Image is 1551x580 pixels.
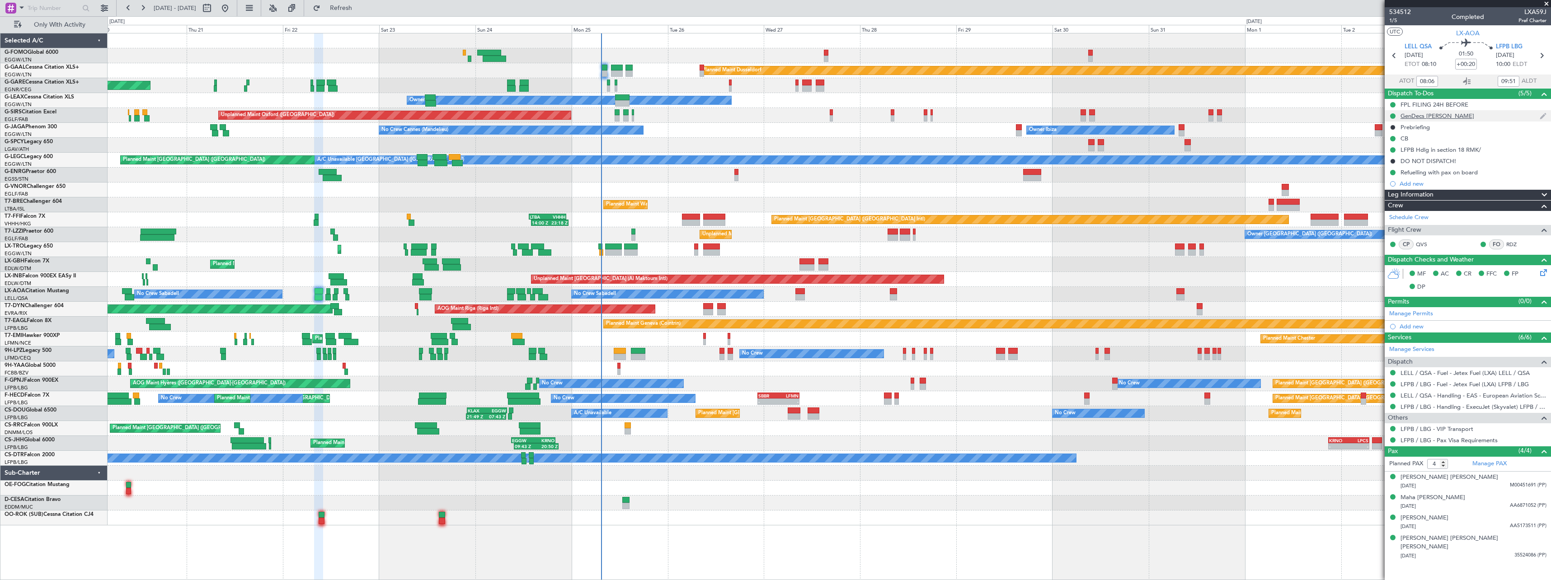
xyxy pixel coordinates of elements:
div: No Crew [1119,377,1140,390]
span: M00451691 (PP) [1510,482,1546,489]
div: FO [1489,239,1504,249]
span: 01:50 [1459,50,1473,59]
div: LPCS [1349,438,1369,443]
div: Planned Maint [GEOGRAPHIC_DATA] ([GEOGRAPHIC_DATA]) [1275,377,1418,390]
a: EGLF/FAB [5,116,28,123]
div: Mon 1 [1245,25,1341,33]
div: Planned Maint Chester [1263,332,1315,346]
button: Only With Activity [10,18,98,32]
div: 07:43 Z [486,414,505,419]
span: G-SPCY [5,139,24,145]
a: CS-JHHGlobal 6000 [5,437,55,443]
a: CS-RRCFalcon 900LX [5,422,58,428]
a: G-SIRSCitation Excel [5,109,56,115]
div: 20:50 Z [536,444,558,449]
div: Planned Maint [GEOGRAPHIC_DATA] ([GEOGRAPHIC_DATA]) [123,153,265,167]
div: AOG Maint Riga (Riga Intl) [437,302,498,316]
div: KRNO [1329,438,1349,443]
span: D-CESA [5,497,24,502]
span: F-GPNJ [5,378,24,383]
div: Unplanned Maint Oxford ([GEOGRAPHIC_DATA]) [221,108,334,122]
span: T7-DYN [5,303,25,309]
div: Refuelling with pax on board [1401,168,1478,176]
div: - [1329,444,1349,449]
div: [PERSON_NAME] [PERSON_NAME] [PERSON_NAME] [1401,534,1546,552]
div: Planned Maint Warsaw ([GEOGRAPHIC_DATA]) [606,198,715,211]
div: No Crew Cannes (Mandelieu) [381,123,448,137]
div: 14:00 Z [532,220,550,225]
span: AC [1441,270,1449,279]
a: LX-GBHFalcon 7X [5,258,49,264]
span: Refresh [322,5,360,11]
a: G-FOMOGlobal 6000 [5,50,58,55]
span: G-LEAX [5,94,24,100]
div: No Crew Sabadell [137,287,179,301]
span: DP [1417,283,1425,292]
span: G-JAGA [5,124,25,130]
div: EGGW [487,408,507,413]
div: - [1349,444,1369,449]
span: G-LEGC [5,154,24,159]
span: G-GARE [5,80,25,85]
a: LFMD/CEQ [5,355,31,361]
div: Wed 27 [764,25,860,33]
a: LX-INBFalcon 900EX EASy II [5,273,76,279]
div: Sun 31 [1149,25,1245,33]
a: EGGW/LTN [5,56,32,63]
div: Owner [GEOGRAPHIC_DATA] ([GEOGRAPHIC_DATA]) [1247,228,1372,241]
a: LFPB/LBG [5,444,28,451]
span: Pax [1388,446,1398,457]
a: Manage Services [1389,345,1434,354]
a: OO-ROK (SUB)Cessna Citation CJ4 [5,512,94,517]
div: Sat 23 [379,25,475,33]
a: CS-DOUGlobal 6500 [5,407,56,413]
span: ETOT [1405,60,1419,69]
a: LELL / QSA - Fuel - Jetex Fuel (LXA) LELL / QSA [1401,369,1530,377]
input: --:-- [1416,76,1438,87]
a: EGGW/LTN [5,71,32,78]
a: LFPB/LBG [5,414,28,421]
span: Dispatch Checks and Weather [1388,255,1474,265]
div: Unplanned Maint [GEOGRAPHIC_DATA] (Al Maktoum Intl) [534,272,667,286]
span: ALDT [1522,77,1537,86]
div: Planned Maint [GEOGRAPHIC_DATA] ([GEOGRAPHIC_DATA]) [313,436,456,450]
span: 35524086 (PP) [1514,552,1546,559]
a: T7-LZZIPraetor 600 [5,229,53,234]
div: Fri 29 [956,25,1053,33]
a: LFPB/LBG [5,384,28,391]
span: LX-GBH [5,258,24,264]
div: Thu 21 [187,25,283,33]
span: G-GAAL [5,65,25,70]
a: T7-FFIFalcon 7X [5,214,45,219]
a: EDLW/DTM [5,280,31,287]
span: T7-LZZI [5,229,23,234]
span: 10:00 [1496,60,1510,69]
span: OE-FOG [5,482,26,487]
span: LX-INB [5,273,22,279]
span: 1/5 [1389,17,1411,24]
div: [PERSON_NAME] [PERSON_NAME] [1401,473,1498,482]
div: No Crew [542,377,563,390]
a: QVS [1416,240,1436,248]
span: CS-JHH [5,437,24,443]
span: (5/5) [1518,89,1532,98]
div: Maha [PERSON_NAME] [1401,493,1465,502]
a: LFPB/LBG [5,399,28,406]
span: [DATE] [1401,523,1416,530]
a: EGNR/CEG [5,86,32,93]
a: G-JAGAPhenom 300 [5,124,57,130]
img: edit [1540,112,1546,120]
a: G-GARECessna Citation XLS+ [5,80,79,85]
span: CS-DTR [5,452,24,458]
span: Only With Activity [23,22,95,28]
a: EGLF/FAB [5,235,28,242]
a: G-ENRGPraetor 600 [5,169,56,174]
a: F-GPNJFalcon 900EX [5,378,58,383]
span: (6/6) [1518,332,1532,342]
a: EVRA/RIX [5,310,27,317]
span: 534512 [1389,7,1411,17]
div: No Crew [1055,407,1076,420]
a: Manage Permits [1389,309,1433,318]
a: EDDM/MUC [5,504,33,510]
a: EGSS/STN [5,176,28,182]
